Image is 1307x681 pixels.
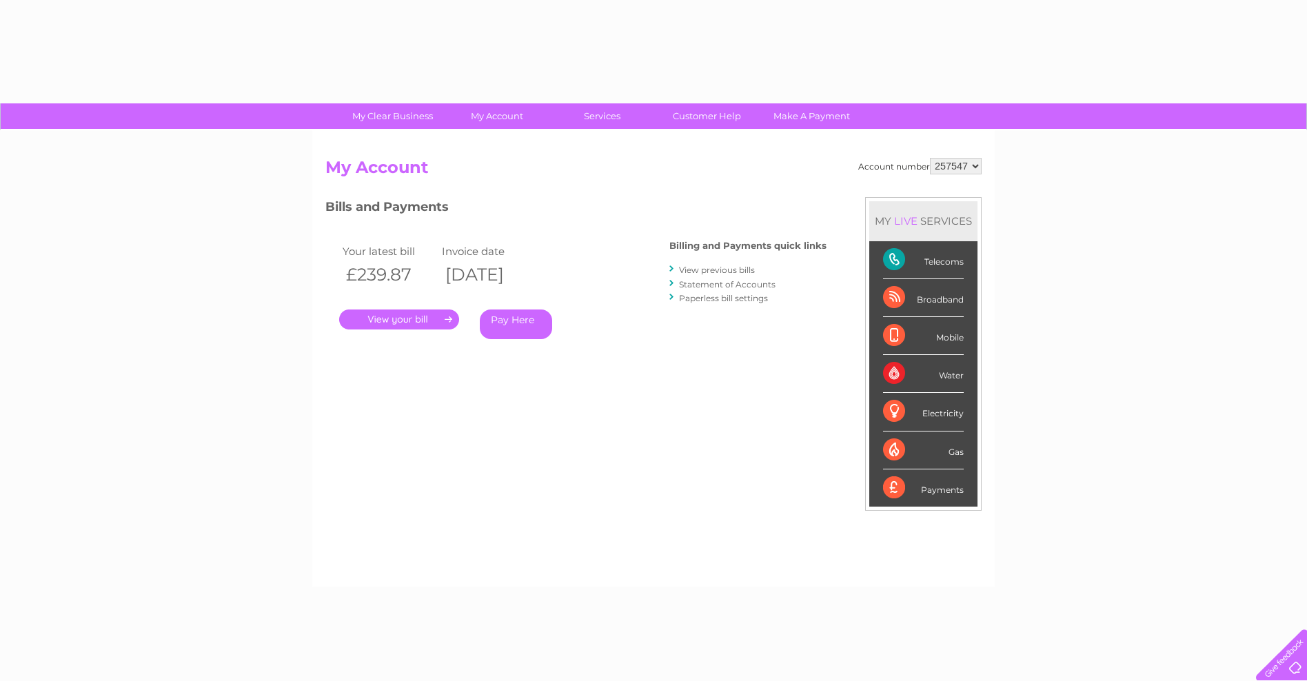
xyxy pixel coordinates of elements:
[869,201,977,241] div: MY SERVICES
[883,317,964,355] div: Mobile
[858,158,982,174] div: Account number
[339,242,438,261] td: Your latest bill
[440,103,554,129] a: My Account
[883,431,964,469] div: Gas
[339,261,438,289] th: £239.87
[438,242,538,261] td: Invoice date
[891,214,920,227] div: LIVE
[679,265,755,275] a: View previous bills
[480,309,552,339] a: Pay Here
[325,197,827,221] h3: Bills and Payments
[679,279,776,289] a: Statement of Accounts
[883,469,964,507] div: Payments
[336,103,449,129] a: My Clear Business
[883,241,964,279] div: Telecoms
[339,309,459,329] a: .
[883,355,964,393] div: Water
[883,279,964,317] div: Broadband
[755,103,869,129] a: Make A Payment
[545,103,659,129] a: Services
[650,103,764,129] a: Customer Help
[669,241,827,251] h4: Billing and Payments quick links
[883,393,964,431] div: Electricity
[679,293,768,303] a: Paperless bill settings
[438,261,538,289] th: [DATE]
[325,158,982,184] h2: My Account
